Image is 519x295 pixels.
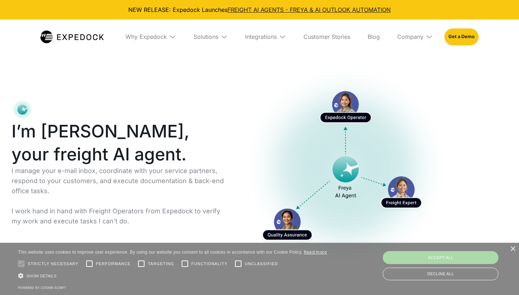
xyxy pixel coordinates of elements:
[241,63,450,271] a: open lightbox
[362,19,386,54] a: Blog
[397,33,423,40] div: Company
[28,261,79,267] span: Strictly necessary
[18,286,66,290] a: Powered by cookie-script
[298,19,356,54] a: Customer Stories
[194,33,218,40] div: Solutions
[12,120,230,166] h1: I’m [PERSON_NAME], your freight AI agent.
[6,6,513,14] div: NEW RELEASE: Expedock Launches
[227,6,391,13] a: FREIGHT AI AGENTS - FREYA & AI OUTLOOK AUTOMATION
[96,261,131,267] span: Performance
[26,274,57,278] span: Show details
[245,33,277,40] div: Integrations
[304,249,327,255] a: Read more
[120,19,182,54] div: Why Expedock
[444,28,479,45] a: Get a Demo
[18,250,302,255] span: This website uses cookies to improve user experience. By using our website you consent to all coo...
[383,251,498,264] div: Accept all
[148,261,174,267] span: Targeting
[245,261,278,267] span: Unclassified
[239,19,292,54] div: Integrations
[383,268,498,280] div: Decline all
[510,246,515,252] div: Close
[12,166,230,226] p: I manage your e-mail inbox, coordinate with your service partners, respond to your customers, and...
[391,19,439,54] div: Company
[191,261,227,267] span: Functionality
[18,272,327,280] div: Show details
[188,19,234,54] div: Solutions
[125,33,167,40] div: Why Expedock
